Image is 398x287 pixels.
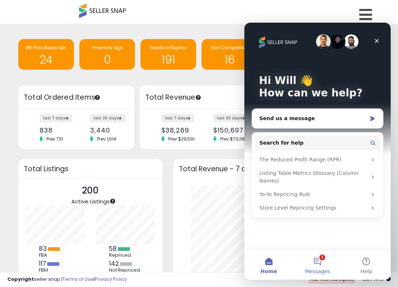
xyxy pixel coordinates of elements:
[109,267,142,273] div: Not Repriced
[39,267,72,273] div: FBM
[140,39,196,70] a: Needs to Reprice 191
[150,45,187,51] span: Needs to Reprice
[217,136,249,142] span: Prev: $70,118
[39,252,72,258] div: FBA
[90,114,125,122] label: last 30 days
[165,136,198,142] span: Prev: $29,591
[43,136,67,142] span: Prev: 731
[71,184,110,198] p: 200
[213,126,245,134] div: $150,697
[109,252,142,258] div: Repriced
[26,45,66,51] span: BB Price Below Min
[63,276,94,283] a: Terms of Use
[211,45,248,51] span: Non Competitive
[109,244,117,253] b: 58
[109,198,116,204] div: Tooltip anchor
[39,259,46,268] b: 117
[39,244,47,253] b: 83
[202,39,257,70] a: Non Competitive 16
[40,126,71,134] div: 838
[7,276,34,283] strong: Copyright
[93,136,120,142] span: Prev: 1,614
[179,166,374,172] h3: Total Revenue - 7 days
[90,126,121,134] div: 3,440
[145,92,253,103] h3: Total Revenue
[92,45,123,51] span: Inventory Age
[109,259,119,268] b: 142
[7,276,127,283] div: seller snap | |
[71,198,110,205] span: Active Listings
[95,276,127,283] a: Privacy Policy
[195,94,202,101] div: Tooltip anchor
[94,94,101,101] div: Tooltip anchor
[79,39,135,70] a: Inventory Age 0
[24,166,157,172] h3: Total Listings
[40,114,72,122] label: last 7 days
[161,114,194,122] label: last 7 days
[22,54,70,66] h1: 24
[18,39,74,70] a: BB Price Below Min 24
[205,54,254,66] h1: 16
[83,54,131,66] h1: 0
[244,23,391,280] iframe: Intercom live chat
[144,54,192,66] h1: 191
[161,126,194,134] div: $38,269
[24,92,129,103] h3: Total Ordered Items
[213,114,249,122] label: last 30 days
